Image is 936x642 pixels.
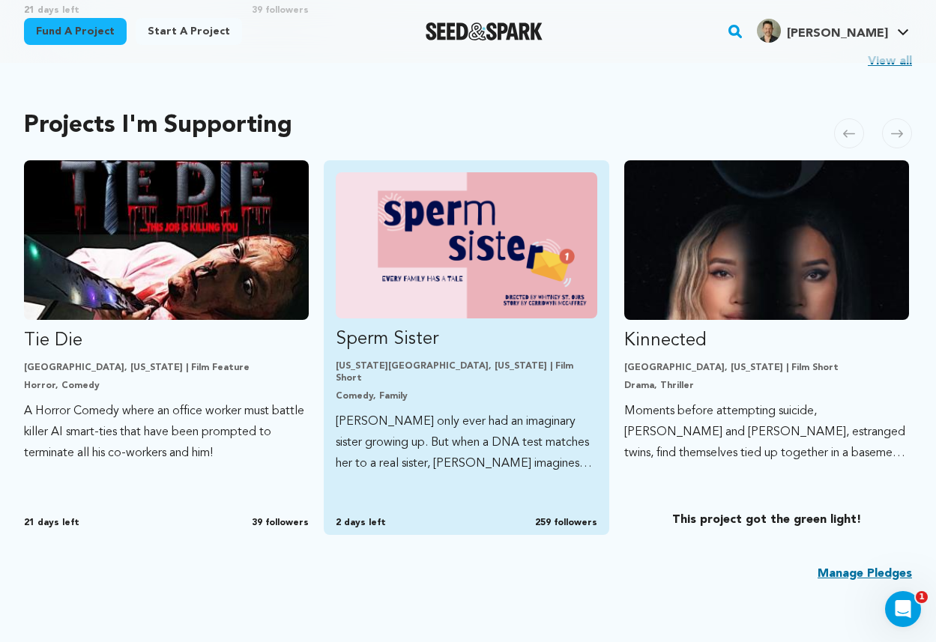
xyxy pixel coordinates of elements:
a: Seed&Spark Homepage [426,22,543,40]
span: Chris V.'s Profile [754,16,912,47]
p: Sperm Sister [336,327,597,351]
img: Seed&Spark Logo Dark Mode [426,22,543,40]
p: Drama, Thriller [624,380,909,392]
a: Chris V.'s Profile [754,16,912,43]
p: Horror, Comedy [24,380,309,392]
span: 259 followers [535,517,597,529]
span: 21 days left [24,517,79,529]
p: Comedy, Family [336,390,597,402]
p: [GEOGRAPHIC_DATA], [US_STATE] | Film Short [624,362,909,374]
span: [PERSON_NAME] [787,28,888,40]
div: Chris V.'s Profile [757,19,888,43]
p: [GEOGRAPHIC_DATA], [US_STATE] | Film Feature [24,362,309,374]
a: Fund Tie Die [24,160,309,464]
a: Start a project [136,18,242,45]
iframe: Intercom live chat [885,591,921,627]
a: Manage Pledges [818,565,912,583]
a: Fund Kinnected [624,160,909,464]
p: Moments before attempting suicide, [PERSON_NAME] and [PERSON_NAME], estranged twins, find themsel... [624,401,909,464]
span: 1 [916,591,928,603]
p: [US_STATE][GEOGRAPHIC_DATA], [US_STATE] | Film Short [336,360,597,384]
a: Fund Sperm Sister [336,172,597,474]
p: A Horror Comedy where an office worker must battle killer AI smart-ties that have been prompted t... [24,401,309,464]
p: This project got the green light! [624,511,909,529]
h2: Projects I'm Supporting [24,115,292,136]
img: 5cf95370f3f0561f.jpg [757,19,781,43]
p: [PERSON_NAME] only ever had an imaginary sister growing up. But when a DNA test matches her to a ... [336,411,597,474]
p: Kinnected [624,329,909,353]
span: 39 followers [252,517,309,529]
p: Tie Die [24,329,309,353]
span: 2 days left [336,517,386,529]
a: Fund a project [24,18,127,45]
